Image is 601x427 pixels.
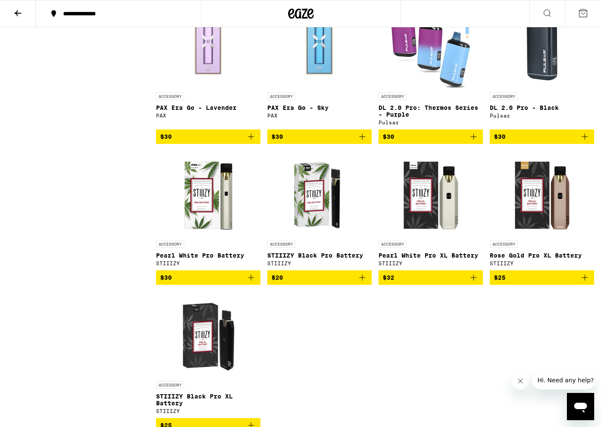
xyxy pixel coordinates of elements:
[490,261,594,266] div: STIIIZY
[379,261,483,266] div: STIIIZY
[277,151,362,236] img: STIIIZY - STIIIZY Black Pro Battery
[383,274,394,281] span: $32
[267,129,372,144] button: Add to bag
[388,151,474,236] img: STIIIZY - Pearl White Pro XL Battery
[494,274,506,281] span: $25
[490,104,594,111] p: DL 2.0 Pro - Black
[500,151,585,236] img: STIIIZY - Rose Gold Pro XL Battery
[379,120,483,125] div: Pulsar
[388,3,474,88] img: Pulsar - DL 2.0 Pro: Thermos Series - Purple
[156,113,260,118] div: PAX
[267,151,372,270] a: Open page for STIIIZY Black Pro Battery from STIIIZY
[160,133,172,140] span: $30
[267,3,372,88] img: PAX - PAX Era Go - Sky
[156,240,184,248] p: ACCESSORY
[267,113,372,118] div: PAX
[490,151,594,270] a: Open page for Rose Gold Pro XL Battery from STIIIZY
[156,3,260,129] a: Open page for PAX Era Go - Lavender from PAX
[267,261,372,266] div: STIIIZY
[379,3,483,129] a: Open page for DL 2.0 Pro: Thermos Series - Purple from Pulsar
[379,92,407,100] p: ACCESSORY
[156,129,260,144] button: Add to bag
[156,408,260,414] div: STIIIZY
[166,292,251,377] img: STIIIZY - STIIIZY Black Pro XL Battery
[490,252,594,259] p: Rose Gold Pro XL Battery
[267,92,295,100] p: ACCESSORY
[156,292,260,418] a: Open page for STIIIZY Black Pro XL Battery from STIIIZY
[490,113,594,118] div: Pulsar
[272,274,283,281] span: $20
[512,373,529,390] iframe: Close message
[490,3,594,129] a: Open page for DL 2.0 Pro - Black from Pulsar
[490,92,518,100] p: ACCESSORY
[267,270,372,285] button: Add to bag
[156,104,260,111] p: PAX Era Go - Lavender
[379,129,483,144] button: Add to bag
[156,381,184,389] p: ACCESSORY
[267,104,372,111] p: PAX Era Go - Sky
[500,3,585,88] img: Pulsar - DL 2.0 Pro - Black
[379,151,483,270] a: Open page for Pearl White Pro XL Battery from STIIIZY
[490,129,594,144] button: Add to bag
[383,133,394,140] span: $30
[156,151,260,270] a: Open page for Pearl White Pro Battery from STIIIZY
[267,240,295,248] p: ACCESSORY
[379,240,407,248] p: ACCESSORY
[490,270,594,285] button: Add to bag
[494,133,506,140] span: $30
[160,274,172,281] span: $30
[267,3,372,129] a: Open page for PAX Era Go - Sky from PAX
[379,104,483,118] p: DL 2.0 Pro: Thermos Series - Purple
[532,371,594,390] iframe: Message from company
[156,252,260,259] p: Pearl White Pro Battery
[156,92,184,100] p: ACCESSORY
[267,252,372,259] p: STIIIZY Black Pro Battery
[379,270,483,285] button: Add to bag
[490,240,518,248] p: ACCESSORY
[156,270,260,285] button: Add to bag
[166,151,251,236] img: STIIIZY - Pearl White Pro Battery
[156,3,260,88] img: PAX - PAX Era Go - Lavender
[156,393,260,407] p: STIIIZY Black Pro XL Battery
[379,252,483,259] p: Pearl White Pro XL Battery
[156,261,260,266] div: STIIIZY
[272,133,283,140] span: $30
[567,393,594,420] iframe: Button to launch messaging window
